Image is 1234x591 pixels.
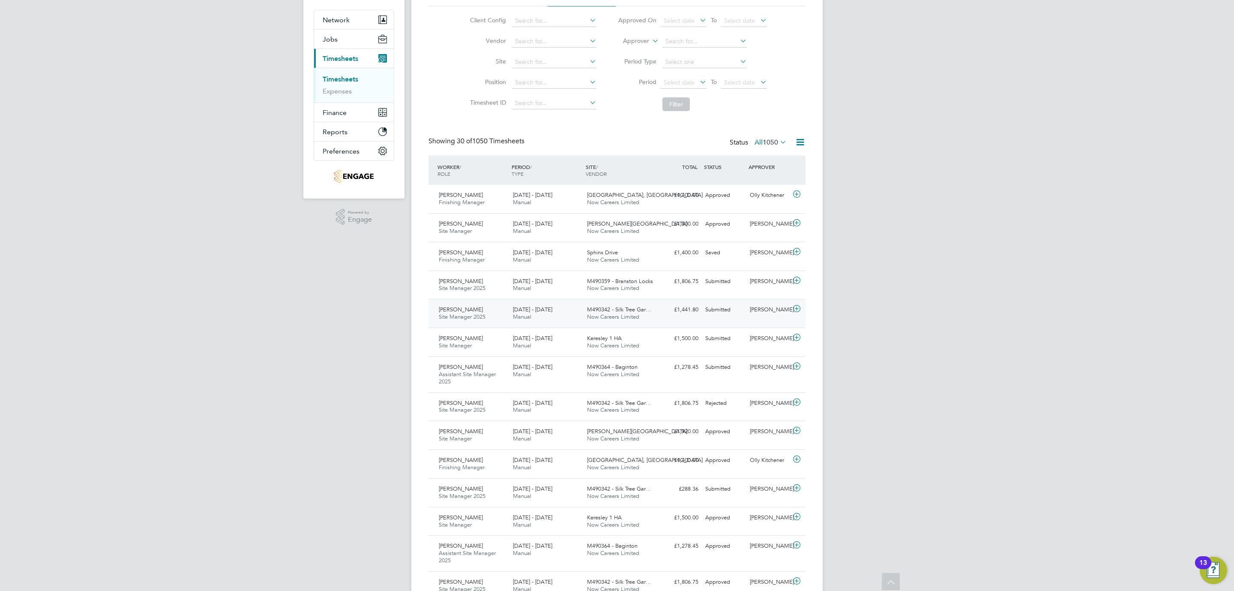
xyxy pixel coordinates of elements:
[467,57,506,65] label: Site
[702,453,746,467] div: Approved
[323,35,338,43] span: Jobs
[587,399,651,407] span: M490342 - Silk Tree Gar…
[746,396,791,410] div: [PERSON_NAME]
[439,256,485,263] span: Finishing Manager
[439,335,483,342] span: [PERSON_NAME]
[586,170,607,177] span: VENDOR
[314,103,394,122] button: Finance
[314,30,394,48] button: Jobs
[513,456,552,464] span: [DATE] - [DATE]
[513,277,552,285] span: [DATE] - [DATE]
[702,539,746,553] div: Approved
[439,406,485,413] span: Site Manager 2025
[587,363,638,371] span: M490364 - Baginton
[587,492,639,500] span: Now Careers Limited
[657,332,702,346] div: £1,500.00
[746,188,791,202] div: Olly Kitchener
[509,159,584,181] div: PERIOD
[618,78,656,86] label: Period
[587,227,639,235] span: Now Careers Limited
[513,371,531,378] span: Manual
[730,137,788,149] div: Status
[439,199,485,206] span: Finishing Manager
[439,342,472,349] span: Site Manager
[323,128,347,136] span: Reports
[512,77,596,89] input: Search for...
[513,227,531,235] span: Manual
[428,137,526,146] div: Showing
[596,163,598,170] span: /
[662,36,747,48] input: Search for...
[746,217,791,231] div: [PERSON_NAME]
[513,191,552,199] span: [DATE] - [DATE]
[587,428,687,435] span: [PERSON_NAME][GEOGRAPHIC_DATA]
[439,456,483,464] span: [PERSON_NAME]
[513,342,531,349] span: Manual
[702,482,746,496] div: Submitted
[512,56,596,68] input: Search for...
[657,539,702,553] div: £1,278.45
[587,342,639,349] span: Now Careers Limited
[513,363,552,371] span: [DATE] - [DATE]
[439,249,483,256] span: [PERSON_NAME]
[439,578,483,585] span: [PERSON_NAME]
[746,274,791,289] div: [PERSON_NAME]
[435,159,509,181] div: WORKER
[702,274,746,289] div: Submitted
[662,56,747,68] input: Select one
[702,575,746,589] div: Approved
[513,399,552,407] span: [DATE] - [DATE]
[513,435,531,442] span: Manual
[587,371,639,378] span: Now Careers Limited
[314,10,394,29] button: Network
[439,277,483,285] span: [PERSON_NAME]
[587,284,639,292] span: Now Careers Limited
[513,199,531,206] span: Manual
[513,492,531,500] span: Manual
[587,220,687,227] span: [PERSON_NAME][GEOGRAPHIC_DATA]
[657,511,702,525] div: £1,500.00
[746,453,791,467] div: Olly Kitchener
[657,425,702,439] div: £1,920.00
[587,335,622,342] span: Keresley 1 HA
[439,306,483,313] span: [PERSON_NAME]
[618,57,656,65] label: Period Type
[439,521,472,528] span: Site Manager
[702,159,746,175] div: STATUS
[755,138,787,147] label: All
[467,99,506,106] label: Timesheet ID
[513,249,552,256] span: [DATE] - [DATE]
[439,399,483,407] span: [PERSON_NAME]
[457,137,524,145] span: 1050 Timesheets
[587,435,639,442] span: Now Careers Limited
[702,360,746,374] div: Submitted
[702,396,746,410] div: Rejected
[702,425,746,439] div: Approved
[587,549,639,557] span: Now Careers Limited
[657,575,702,589] div: £1,806.75
[657,360,702,374] div: £1,278.45
[314,122,394,141] button: Reports
[512,97,596,109] input: Search for...
[587,313,639,320] span: Now Careers Limited
[618,16,656,24] label: Approved On
[467,16,506,24] label: Client Config
[657,303,702,317] div: £1,441.80
[348,209,372,216] span: Powered by
[513,464,531,471] span: Manual
[702,246,746,260] div: Saved
[314,169,394,183] a: Go to home page
[702,217,746,231] div: Approved
[439,363,483,371] span: [PERSON_NAME]
[323,87,352,95] a: Expenses
[437,170,450,177] span: ROLE
[513,521,531,528] span: Manual
[587,256,639,263] span: Now Careers Limited
[587,578,651,585] span: M490342 - Silk Tree Gar…
[513,485,552,492] span: [DATE] - [DATE]
[702,303,746,317] div: Submitted
[587,521,639,528] span: Now Careers Limited
[746,575,791,589] div: [PERSON_NAME]
[587,277,653,285] span: M490359 - Branston Locks
[323,109,347,117] span: Finance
